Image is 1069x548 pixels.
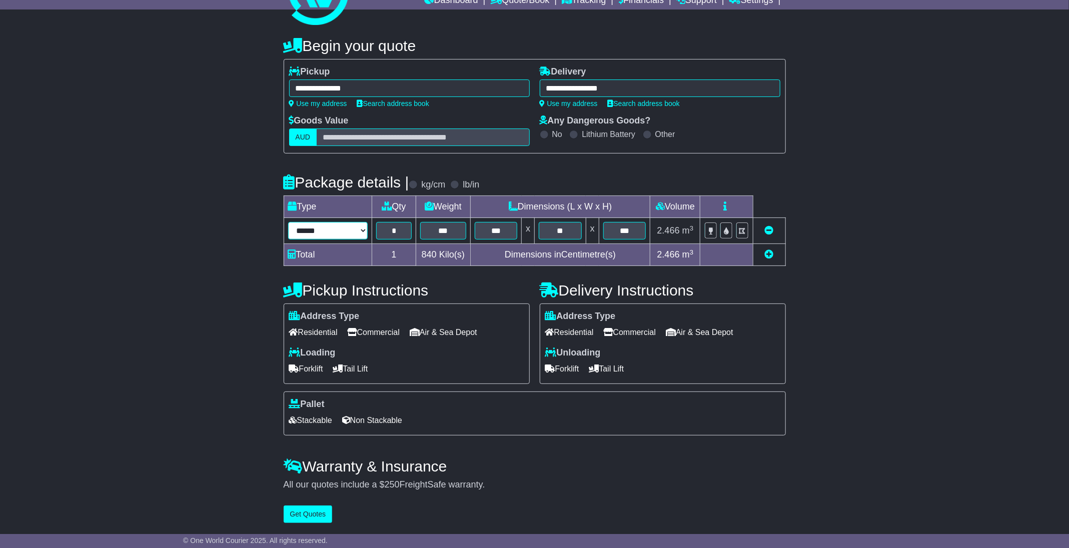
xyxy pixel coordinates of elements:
[470,244,650,266] td: Dimensions in Centimetre(s)
[586,218,599,244] td: x
[284,244,372,266] td: Total
[416,196,470,218] td: Weight
[682,249,694,259] span: m
[655,129,675,139] label: Other
[545,324,594,340] span: Residential
[589,361,624,376] span: Tail Lift
[342,412,402,428] span: Non Stackable
[357,99,429,107] a: Search address book
[463,179,479,190] label: lb/in
[604,324,656,340] span: Commercial
[540,99,598,107] a: Use my address
[284,282,530,298] h4: Pickup Instructions
[608,99,680,107] a: Search address book
[385,479,400,489] span: 250
[289,399,325,410] label: Pallet
[284,196,372,218] td: Type
[284,458,786,474] h4: Warranty & Insurance
[289,311,360,322] label: Address Type
[372,196,416,218] td: Qty
[422,249,437,259] span: 840
[540,115,651,126] label: Any Dangerous Goods?
[284,174,409,190] h4: Package details |
[690,224,694,232] sup: 3
[289,66,330,77] label: Pickup
[540,66,586,77] label: Delivery
[552,129,562,139] label: No
[289,128,317,146] label: AUD
[289,412,332,428] span: Stackable
[333,361,368,376] span: Tail Lift
[582,129,635,139] label: Lithium Battery
[666,324,733,340] span: Air & Sea Depot
[289,361,323,376] span: Forklift
[682,225,694,235] span: m
[410,324,477,340] span: Air & Sea Depot
[289,347,336,358] label: Loading
[650,196,700,218] td: Volume
[289,324,338,340] span: Residential
[348,324,400,340] span: Commercial
[183,536,328,544] span: © One World Courier 2025. All rights reserved.
[470,196,650,218] td: Dimensions (L x W x H)
[657,225,680,235] span: 2.466
[372,244,416,266] td: 1
[545,347,601,358] label: Unloading
[289,115,349,126] label: Goods Value
[690,248,694,256] sup: 3
[284,479,786,490] div: All our quotes include a $ FreightSafe warranty.
[657,249,680,259] span: 2.466
[765,225,774,235] a: Remove this item
[540,282,786,298] h4: Delivery Instructions
[421,179,445,190] label: kg/cm
[284,37,786,54] h4: Begin your quote
[289,99,347,107] a: Use my address
[545,361,579,376] span: Forklift
[765,249,774,259] a: Add new item
[284,505,333,523] button: Get Quotes
[416,244,470,266] td: Kilo(s)
[545,311,616,322] label: Address Type
[522,218,535,244] td: x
